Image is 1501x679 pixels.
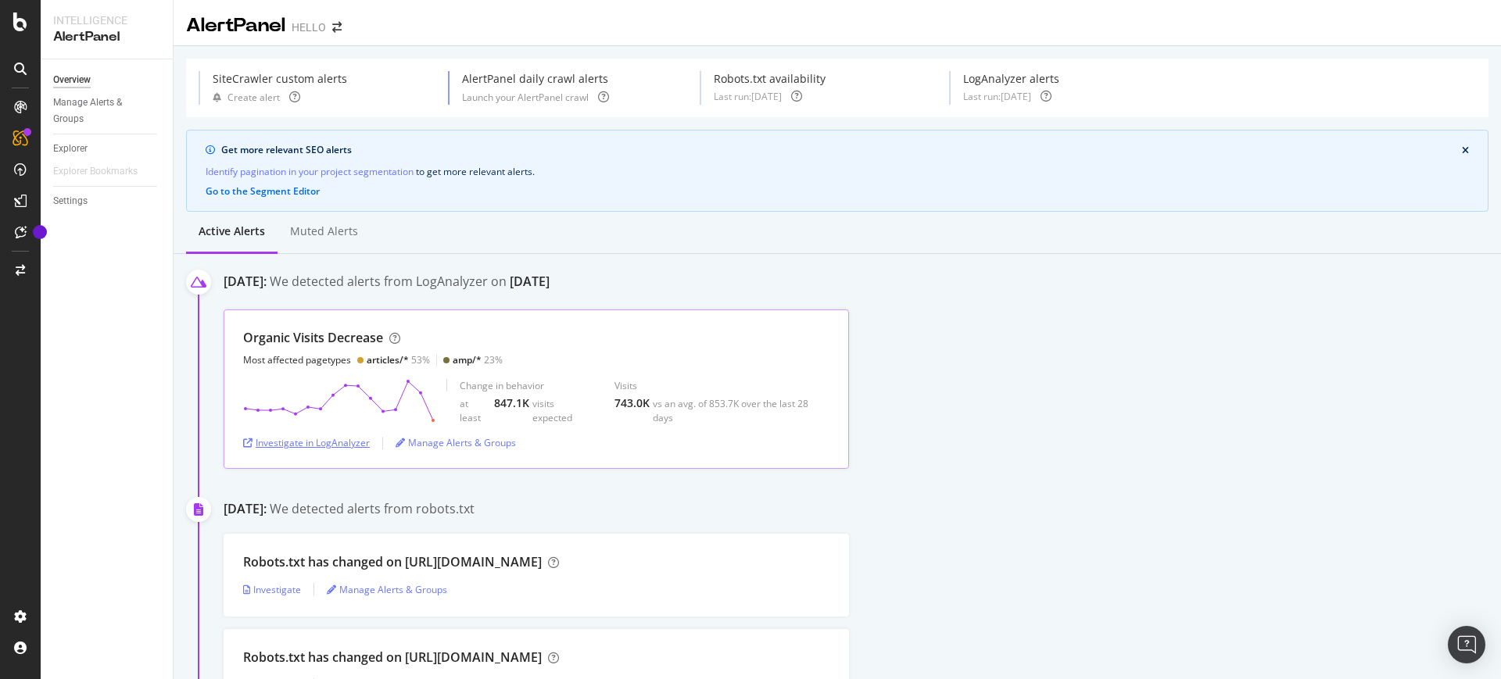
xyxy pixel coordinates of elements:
[510,273,550,291] div: [DATE]
[243,329,383,347] div: Organic Visits Decrease
[714,71,826,87] div: Robots.txt availability
[396,436,516,449] a: Manage Alerts & Groups
[53,193,162,209] a: Settings
[224,273,267,294] div: [DATE]:
[653,397,829,423] div: vs an avg. of 853.7K over the last 28 days
[290,223,358,239] div: Muted alerts
[53,28,160,46] div: AlertPanel
[614,379,829,392] div: Visits
[243,583,301,596] a: Investigate
[614,395,650,411] div: 743.0K
[460,397,491,423] div: at least
[53,72,91,88] div: Overview
[213,71,347,87] div: SiteCrawler custom alerts
[243,353,351,366] div: Most affected pagetypes
[33,225,47,239] div: Tooltip anchor
[494,395,529,411] div: 847.1K
[53,163,138,180] div: Explorer Bookmarks
[243,577,301,602] button: Investigate
[270,500,475,518] div: We detected alerts from robots.txt
[53,163,153,180] a: Explorer Bookmarks
[963,71,1059,87] div: LogAnalyzer alerts
[462,90,589,105] button: Launch your AlertPanel crawl
[221,143,1462,157] div: Get more relevant SEO alerts
[53,13,160,28] div: Intelligence
[453,353,503,366] div: 23%
[206,186,320,197] button: Go to the Segment Editor
[453,353,482,366] div: amp/*
[367,353,409,366] div: articles/*
[186,130,1488,212] div: info banner
[1458,142,1473,159] button: close banner
[53,141,162,157] a: Explorer
[462,71,609,87] div: AlertPanel daily crawl alerts
[714,90,782,103] div: Last run: [DATE]
[53,72,162,88] a: Overview
[1448,626,1485,663] div: Open Intercom Messenger
[227,91,280,104] div: Create alert
[243,431,370,456] button: Investigate in LogAnalyzer
[53,193,88,209] div: Settings
[532,397,596,423] div: visits expected
[53,95,147,127] div: Manage Alerts & Groups
[186,13,285,39] div: AlertPanel
[396,431,516,456] button: Manage Alerts & Groups
[53,95,162,127] a: Manage Alerts & Groups
[367,353,430,366] div: 53%
[243,553,542,571] div: Robots.txt has changed on [URL][DOMAIN_NAME]
[206,163,414,180] a: Identify pagination in your project segmentation
[199,223,265,239] div: Active alerts
[224,500,267,518] div: [DATE]:
[460,379,596,392] div: Change in behavior
[327,577,447,602] button: Manage Alerts & Groups
[332,22,342,33] div: arrow-right-arrow-left
[327,583,447,596] a: Manage Alerts & Groups
[292,20,326,35] div: HELLO
[270,273,550,294] div: We detected alerts from LogAnalyzer on
[206,163,1469,180] div: to get more relevant alerts .
[243,649,542,666] div: Robots.txt has changed on [URL][DOMAIN_NAME]
[963,90,1031,103] div: Last run: [DATE]
[462,91,589,104] div: Launch your AlertPanel crawl
[243,436,370,449] a: Investigate in LogAnalyzer
[53,141,88,157] div: Explorer
[213,90,280,105] button: Create alert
